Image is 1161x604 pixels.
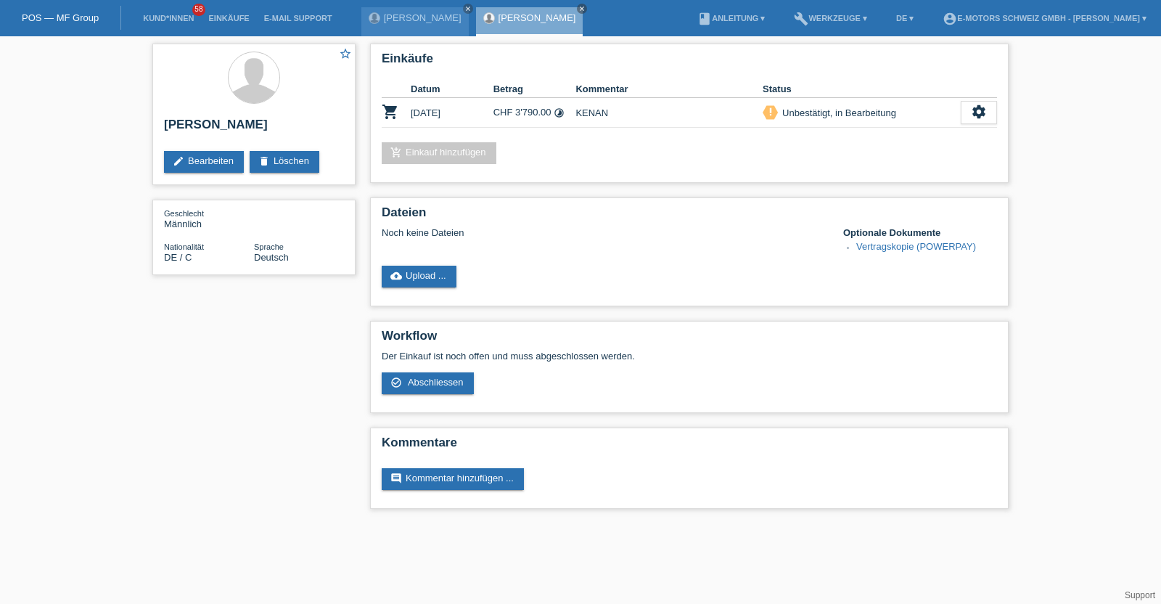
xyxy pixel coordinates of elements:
[382,205,997,227] h2: Dateien
[382,103,399,121] i: POSP00027982
[690,14,772,23] a: bookAnleitung ▾
[339,47,352,60] i: star_border
[164,209,204,218] span: Geschlecht
[382,436,997,457] h2: Kommentare
[464,5,472,12] i: close
[1125,590,1155,600] a: Support
[577,4,587,14] a: close
[499,12,576,23] a: [PERSON_NAME]
[339,47,352,62] a: star_border
[578,5,586,12] i: close
[411,98,493,128] td: [DATE]
[164,208,254,229] div: Männlich
[493,81,576,98] th: Betrag
[382,227,825,238] div: Noch keine Dateien
[254,252,289,263] span: Deutsch
[382,266,456,287] a: cloud_uploadUpload ...
[463,4,473,14] a: close
[763,81,961,98] th: Status
[201,14,256,23] a: Einkäufe
[164,118,344,139] h2: [PERSON_NAME]
[164,252,192,263] span: Deutschland / C / 30.03.2012
[164,151,244,173] a: editBearbeiten
[493,98,576,128] td: CHF 3'790.00
[411,81,493,98] th: Datum
[192,4,205,16] span: 58
[390,377,402,388] i: check_circle_outline
[257,14,340,23] a: E-Mail Support
[408,377,464,388] span: Abschliessen
[164,242,204,251] span: Nationalität
[250,151,319,173] a: deleteLöschen
[794,12,808,26] i: build
[390,473,402,484] i: comment
[22,12,99,23] a: POS — MF Group
[390,270,402,282] i: cloud_upload
[575,81,763,98] th: Kommentar
[384,12,461,23] a: [PERSON_NAME]
[258,155,270,167] i: delete
[697,12,712,26] i: book
[382,372,474,394] a: check_circle_outline Abschliessen
[390,147,402,158] i: add_shopping_cart
[382,329,997,351] h2: Workflow
[575,98,763,128] td: KENAN
[254,242,284,251] span: Sprache
[173,155,184,167] i: edit
[943,12,957,26] i: account_circle
[554,107,565,118] i: Fixe Raten (24 Raten)
[889,14,921,23] a: DE ▾
[856,241,976,252] a: Vertragskopie (POWERPAY)
[935,14,1154,23] a: account_circleE-Motors Schweiz GmbH - [PERSON_NAME] ▾
[382,52,997,73] h2: Einkäufe
[382,142,496,164] a: add_shopping_cartEinkauf hinzufügen
[971,104,987,120] i: settings
[843,227,997,238] h4: Optionale Dokumente
[382,468,524,490] a: commentKommentar hinzufügen ...
[787,14,874,23] a: buildWerkzeuge ▾
[136,14,201,23] a: Kund*innen
[766,107,776,117] i: priority_high
[778,105,896,121] div: Unbestätigt, in Bearbeitung
[382,351,997,362] p: Der Einkauf ist noch offen und muss abgeschlossen werden.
